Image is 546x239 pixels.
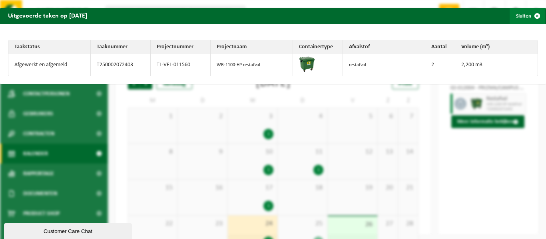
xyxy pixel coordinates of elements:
th: Projectnaam [211,40,293,54]
img: WB-1100-HPE-GN-01 [299,56,315,72]
th: Taaknummer [91,40,151,54]
th: Aantal [425,40,455,54]
th: Afvalstof [343,40,425,54]
th: Projectnummer [151,40,211,54]
th: Volume (m³) [455,40,538,54]
td: T250002072403 [91,54,151,76]
iframe: chat widget [4,221,134,239]
td: TL-VEL-011560 [151,54,211,76]
td: 2 [425,54,455,76]
td: Afgewerkt en afgemeld [8,54,91,76]
th: Containertype [293,40,343,54]
td: restafval [343,54,425,76]
button: Sluiten [510,8,545,24]
td: 2,200 m3 [455,54,538,76]
td: WB-1100-HP restafval [211,54,293,76]
th: Taakstatus [8,40,91,54]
